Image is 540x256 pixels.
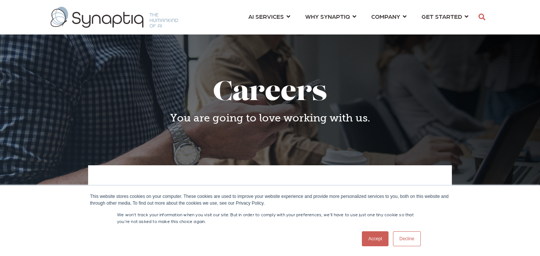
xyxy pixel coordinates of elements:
[371,9,406,23] a: COMPANY
[94,79,446,108] h1: Careers
[305,9,356,23] a: WHY SYNAPTIQ
[305,11,350,21] span: WHY SYNAPTIQ
[248,11,284,21] span: AI SERVICES
[248,9,290,23] a: AI SERVICES
[94,112,446,124] h4: You are going to love working with us.
[371,11,400,21] span: COMPANY
[90,193,450,207] div: This website stores cookies on your computer. These cookies are used to improve your website expe...
[421,9,468,23] a: GET STARTED
[51,7,178,28] img: synaptiq logo-1
[117,211,423,225] p: We won't track your information when you visit our site. But in order to comply with your prefere...
[421,11,462,21] span: GET STARTED
[393,231,421,246] a: Decline
[362,231,388,246] a: Accept
[241,4,476,31] nav: menu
